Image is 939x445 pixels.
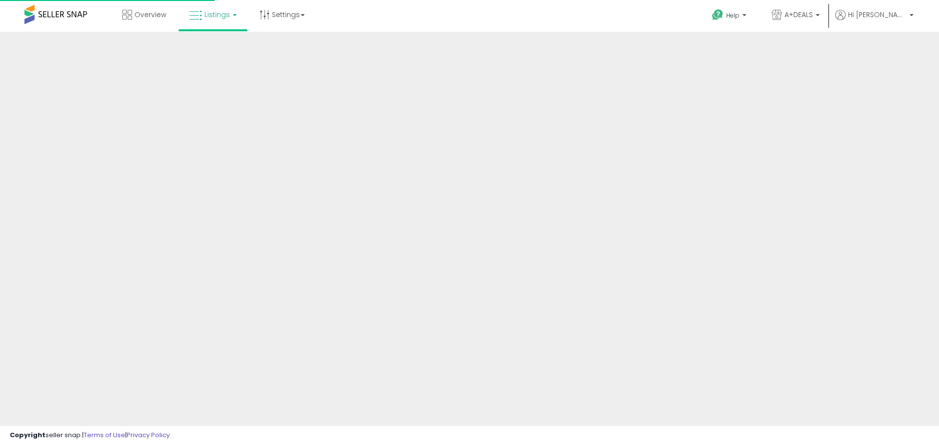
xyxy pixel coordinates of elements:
[10,430,45,440] strong: Copyright
[704,1,756,32] a: Help
[784,10,813,20] span: A+DEALS
[10,431,170,440] div: seller snap | |
[848,10,907,20] span: Hi [PERSON_NAME]
[84,430,125,440] a: Terms of Use
[204,10,230,20] span: Listings
[712,9,724,21] i: Get Help
[726,11,739,20] span: Help
[134,10,166,20] span: Overview
[835,10,914,32] a: Hi [PERSON_NAME]
[127,430,170,440] a: Privacy Policy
